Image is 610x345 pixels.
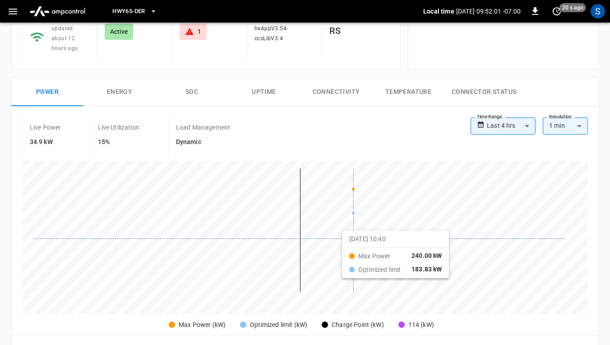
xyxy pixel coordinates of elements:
img: ampcontrol.io logo [26,3,89,20]
div: 1 [198,27,201,36]
button: HWY65-DER [109,3,160,20]
h6: RS [329,23,389,38]
span: hxAppV3.54-ccsLibV3.4 [254,25,288,42]
span: updated about 12 hours ago [51,25,78,51]
button: Connector Status [444,78,523,107]
label: Time Range [477,113,502,121]
p: Live Power [30,123,61,132]
h6: Dynamic [176,137,230,147]
button: Connectivity [300,78,372,107]
button: Temperature [372,78,444,107]
p: Load Management [176,123,230,132]
h6: 34.9 kW [30,137,61,147]
span: 20 s ago [559,3,586,12]
div: profile-icon [591,4,605,19]
h6: 15% [98,137,139,147]
div: Charge Point (kW) [332,320,384,330]
p: [DATE] 09:52:01 -07:00 [456,7,521,16]
div: 1 min [543,117,588,135]
div: Optimized limit (kW) [250,320,307,330]
button: Power [11,78,83,107]
button: Energy [83,78,156,107]
div: Max Power (kW) [179,320,226,330]
p: Local time [423,7,454,16]
p: Live Utilization [98,123,139,132]
span: HWY65-DER [112,6,145,17]
div: Last 4 hrs [487,117,536,135]
div: 114 (kW) [408,320,434,330]
button: Uptime [228,78,300,107]
button: SOC [156,78,228,107]
label: Resolution [549,113,572,121]
button: set refresh interval [550,4,564,19]
p: Active [110,27,128,36]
